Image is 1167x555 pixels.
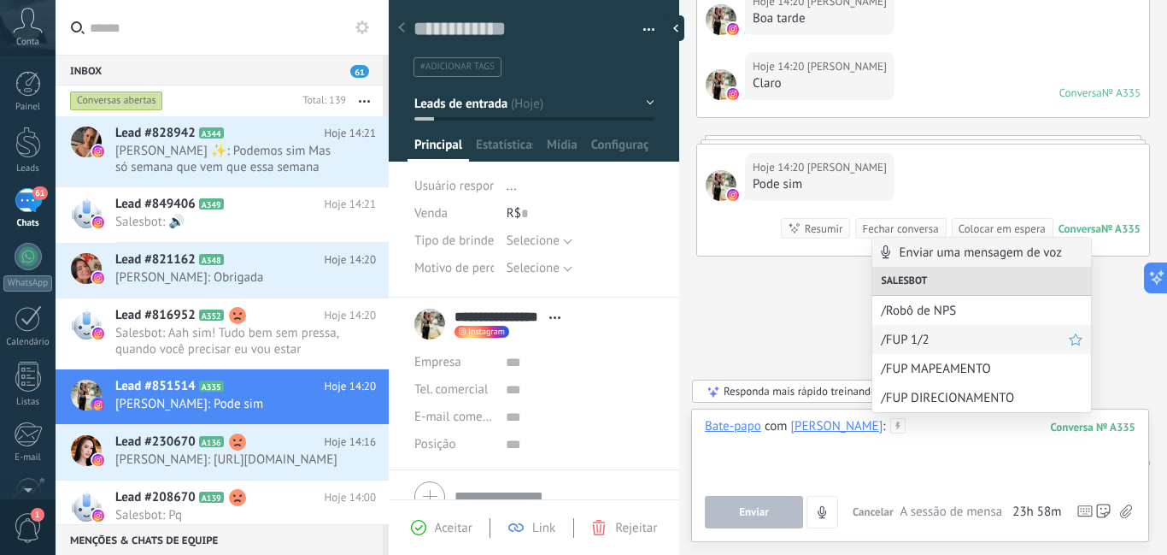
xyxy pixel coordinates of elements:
[667,15,684,41] div: ocultar
[56,116,389,186] a: Lead #828942 A344 Hoje 14:21 [PERSON_NAME] ✨: Podemos sim Mas só semana que vem que essa semana e...
[199,436,224,447] span: A136
[805,221,843,237] div: Resumir
[92,145,104,157] img: instagram.svg
[705,496,803,528] button: Enviar
[881,390,1082,406] span: /FUP DIRECIONAMENTO
[1101,221,1141,236] div: № A335
[591,137,648,162] span: Configurações
[420,61,495,73] span: #adicionar tags
[476,137,533,162] span: Estatísticas
[199,127,224,139] span: A344
[115,269,343,286] span: [PERSON_NAME]: Obrigada
[92,510,104,522] img: instagram.svg
[115,251,196,269] span: Lead #821162
[115,325,343,357] span: Salesbot: Aah sim! Tudo bem sem pressa, quando você precisar eu vou estar disponível, ok?☺️
[296,92,346,109] div: Total: 139
[115,507,343,523] span: Salesbot: Pq
[199,381,224,392] span: A335
[325,196,376,213] span: Hoje 14:21
[1059,221,1101,236] div: Conversa
[414,200,494,227] div: Venda
[56,55,383,86] div: Inbox
[56,425,389,480] a: Lead #230670 A136 Hoje 14:16 [PERSON_NAME]: [URL][DOMAIN_NAME]
[115,214,343,230] span: Salesbot: 🔊
[199,254,224,265] span: A348
[414,227,494,255] div: Tipo de brinde
[414,255,494,282] div: Motivo de perda
[32,186,47,200] span: 61
[959,221,1046,237] div: Colocar em espera
[507,255,572,282] button: Selecione
[325,378,376,395] span: Hoje 14:20
[31,508,44,522] span: 1
[92,216,104,228] img: instagram.svg
[414,381,488,398] span: Tel. comercial
[115,307,196,324] span: Lead #816952
[753,75,887,92] div: Claro
[414,234,494,247] span: Tipo de brinde
[853,505,894,519] span: Cancelar
[753,159,807,176] div: Hoje 14:20
[414,404,493,431] button: E-mail comercial
[3,163,53,174] div: Leads
[325,489,376,506] span: Hoje 14:00
[56,524,383,555] div: Menções & Chats de equipe
[507,227,572,255] button: Selecione
[727,189,739,201] img: instagram.svg
[414,178,525,194] span: Usuário responsável
[115,125,196,142] span: Lead #828942
[414,431,493,458] div: Posição
[862,221,938,237] div: Fechar conversa
[115,434,196,451] span: Lead #230670
[872,238,1091,267] div: Enviar uma mensagem de voz
[325,125,376,142] span: Hoje 14:21
[753,176,887,193] div: Pode sim
[3,397,53,408] div: Listas
[414,262,503,275] span: Motivo de perda
[56,481,389,535] a: Lead #208670 A139 Hoje 14:00 Salesbot: Pq
[881,332,1069,348] span: /FUP 1/2
[414,409,506,425] span: E-mail comercial
[414,205,448,221] span: Venda
[325,251,376,269] span: Hoje 14:20
[1102,86,1141,100] div: № A335
[414,173,494,200] div: Usuário responsável
[881,303,1082,319] span: /Robô de NPS
[724,384,982,399] div: Responda mais rápido treinando a IA assistente com sua fonte de dados
[615,520,657,536] span: Rejeitar
[507,178,517,194] span: ...
[739,506,769,518] span: Enviar
[753,10,887,27] div: Boa tarde
[414,349,493,376] div: Empresa
[3,452,53,463] div: E-mail
[199,198,224,210] span: A349
[727,88,739,100] img: instagram.svg
[881,361,1082,377] span: /FUP MAPEAMENTO
[753,58,807,75] div: Hoje 14:20
[883,418,885,435] span: :
[547,137,578,162] span: Mídia
[115,196,196,213] span: Lead #849406
[16,37,39,48] span: Conta
[807,159,887,176] span: Gabriela Cíntia
[414,438,455,451] span: Posição
[900,504,1009,521] span: A sessão de mensagens termina em:
[70,91,163,111] div: Conversas abertas
[507,200,654,227] div: R$
[115,143,343,175] span: [PERSON_NAME] ✨: Podemos sim Mas só semana que vem que essa semana estou gripada
[1012,504,1061,521] span: 23h 58m
[727,23,739,35] img: instagram.svg
[507,233,560,249] span: Selecione
[199,310,224,321] span: A352
[872,267,1091,296] div: Salesbot
[435,520,472,536] span: Aceitar
[414,376,488,404] button: Tel. comercial
[92,272,104,284] img: instagram.svg
[3,337,53,348] div: Calendário
[346,86,383,116] button: Mais
[3,275,52,292] div: WhatsApp
[92,328,104,339] img: instagram.svg
[846,496,900,528] button: Cancelar
[92,454,104,466] img: instagram.svg
[706,4,736,35] span: Gabriela Cíntia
